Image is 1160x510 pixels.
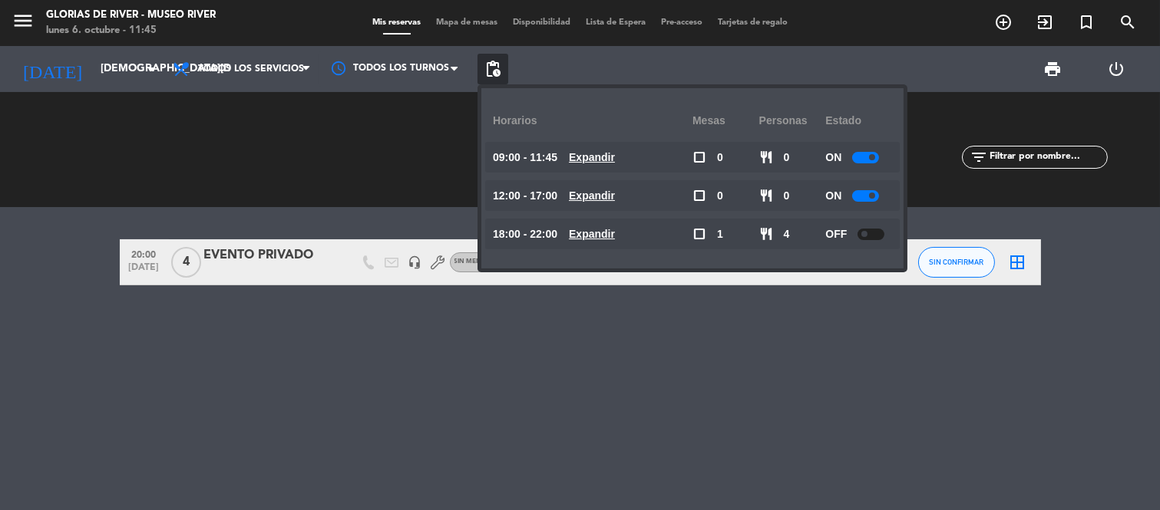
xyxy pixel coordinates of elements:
span: 20:00 [125,245,164,262]
span: Pre-acceso [653,18,710,27]
input: Filtrar por nombre... [988,149,1107,166]
i: arrow_drop_down [143,60,161,78]
span: SIN CONFIRMAR [929,258,983,266]
span: print [1043,60,1062,78]
i: [DATE] [12,52,93,86]
i: border_all [1009,253,1027,271]
span: check_box_outline_blank [692,150,706,164]
span: 0 [717,187,723,205]
span: ON [825,149,841,166]
span: restaurant [759,227,773,241]
span: 4 [784,225,790,243]
span: OFF [825,225,847,243]
i: filter_list [970,148,988,166]
span: ON [825,187,841,205]
span: 09:00 - 11:45 [493,149,557,166]
span: Todos los servicios [198,64,304,74]
span: restaurant [759,189,773,202]
u: Expandir [569,189,615,202]
span: 0 [784,149,790,166]
i: power_settings_new [1107,60,1125,78]
span: 0 [717,149,723,166]
span: Tarjetas de regalo [710,18,795,27]
i: menu [12,9,35,32]
i: search [1119,13,1137,31]
i: turned_in_not [1077,13,1096,31]
u: Expandir [569,151,615,163]
span: [DATE] [125,262,164,280]
span: 18:00 - 22:00 [493,225,557,243]
i: add_circle_outline [994,13,1013,31]
span: check_box_outline_blank [692,227,706,241]
span: 4 [171,247,201,278]
i: headset_mic [408,255,422,269]
span: Mapa de mesas [428,18,505,27]
span: pending_actions [484,60,502,78]
div: Estado [825,100,892,142]
span: restaurant [759,150,773,164]
span: 12:00 - 17:00 [493,187,557,205]
i: exit_to_app [1036,13,1054,31]
span: 0 [784,187,790,205]
div: Glorias de River - Museo River [46,8,216,23]
span: Mis reservas [365,18,428,27]
div: EVENTO PRIVADO [204,245,335,265]
div: lunes 6. octubre - 11:45 [46,23,216,38]
button: menu [12,9,35,38]
span: 1 [717,225,723,243]
div: Horarios [493,100,692,142]
span: Sin menú asignado [454,258,523,265]
button: SIN CONFIRMAR [918,247,995,278]
span: check_box_outline_blank [692,189,706,202]
div: Mesas [692,100,759,142]
span: Lista de Espera [578,18,653,27]
span: Disponibilidad [505,18,578,27]
u: Expandir [569,228,615,240]
div: personas [759,100,826,142]
div: LOG OUT [1085,46,1148,92]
